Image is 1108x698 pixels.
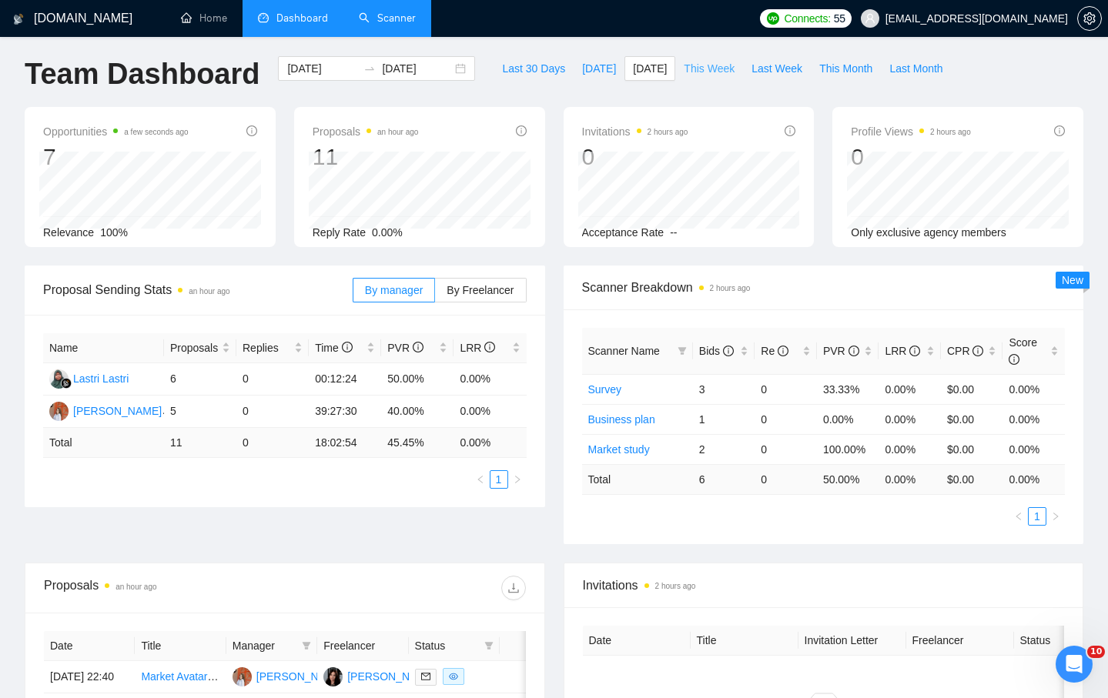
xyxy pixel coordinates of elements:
[387,342,423,354] span: PVR
[1009,507,1028,526] button: left
[761,345,788,357] span: Re
[246,125,257,136] span: info-circle
[313,122,419,141] span: Proposals
[49,404,162,416] a: AB[PERSON_NAME]
[170,339,219,356] span: Proposals
[381,428,454,458] td: 45.45 %
[755,434,817,464] td: 0
[377,128,418,136] time: an hour ago
[309,363,381,396] td: 00:12:24
[1054,125,1065,136] span: info-circle
[309,396,381,428] td: 39:27:30
[583,626,691,656] th: Date
[135,661,226,693] td: Market Avatar Reseach
[494,56,574,81] button: Last 30 Days
[243,339,291,356] span: Replies
[693,434,755,464] td: 2
[1003,374,1065,404] td: 0.00%
[181,12,227,25] a: homeHome
[233,667,252,686] img: AB
[43,122,189,141] span: Opportunities
[723,346,734,356] span: info-circle
[363,62,376,75] span: to
[315,342,352,354] span: Time
[226,631,317,661] th: Manager
[851,142,971,172] div: 0
[365,284,423,296] span: By manager
[755,404,817,434] td: 0
[588,443,650,456] a: Market study
[100,226,128,239] span: 100%
[164,363,236,396] td: 6
[73,402,162,419] div: [PERSON_NAME]
[49,372,129,384] a: LLLastri Lastri
[633,60,667,77] span: [DATE]
[906,626,1014,656] th: Freelancer
[909,346,920,356] span: info-circle
[930,128,971,136] time: 2 hours ago
[323,670,436,682] a: AK[PERSON_NAME]
[372,226,403,239] span: 0.00%
[421,672,430,681] span: mail
[582,122,688,141] span: Invitations
[258,12,269,23] span: dashboard
[817,464,879,494] td: 50.00 %
[834,10,845,27] span: 55
[1029,508,1046,525] a: 1
[1003,434,1065,464] td: 0.00%
[1062,274,1083,286] span: New
[778,346,788,356] span: info-circle
[43,428,164,458] td: Total
[141,670,253,683] a: Market Avatar Reseach
[693,464,755,494] td: 6
[1009,336,1037,366] span: Score
[449,672,458,681] span: eye
[879,374,941,404] td: 0.00%
[881,56,951,81] button: Last Month
[798,626,906,656] th: Invitation Letter
[382,60,452,77] input: End date
[693,374,755,404] td: 3
[302,641,311,650] span: filter
[490,470,508,489] li: 1
[941,434,1003,464] td: $0.00
[342,342,353,352] span: info-circle
[413,342,423,352] span: info-circle
[1003,404,1065,434] td: 0.00%
[287,60,357,77] input: Start date
[941,464,1003,494] td: $ 0.00
[684,60,735,77] span: This Week
[256,668,345,685] div: [PERSON_NAME]
[972,346,983,356] span: info-circle
[767,12,779,25] img: upwork-logo.png
[582,226,664,239] span: Acceptance Rate
[1003,464,1065,494] td: 0.00 %
[582,278,1066,297] span: Scanner Breakdown
[471,470,490,489] button: left
[490,471,507,488] a: 1
[1087,646,1105,658] span: 10
[476,475,485,484] span: left
[1028,507,1046,526] li: 1
[710,284,751,292] time: 2 hours ago
[865,13,875,24] span: user
[447,284,514,296] span: By Freelancer
[189,287,229,296] time: an hour ago
[44,631,135,661] th: Date
[44,661,135,693] td: [DATE] 22:40
[819,60,872,77] span: This Month
[751,60,802,77] span: Last Week
[415,637,478,654] span: Status
[1077,6,1102,31] button: setting
[1014,512,1023,521] span: left
[582,142,688,172] div: 0
[823,345,859,357] span: PVR
[1051,512,1060,521] span: right
[879,464,941,494] td: 0.00 %
[481,634,497,657] span: filter
[885,345,920,357] span: LRR
[784,10,830,27] span: Connects:
[13,7,24,32] img: logo
[236,396,309,428] td: 0
[347,668,436,685] div: [PERSON_NAME]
